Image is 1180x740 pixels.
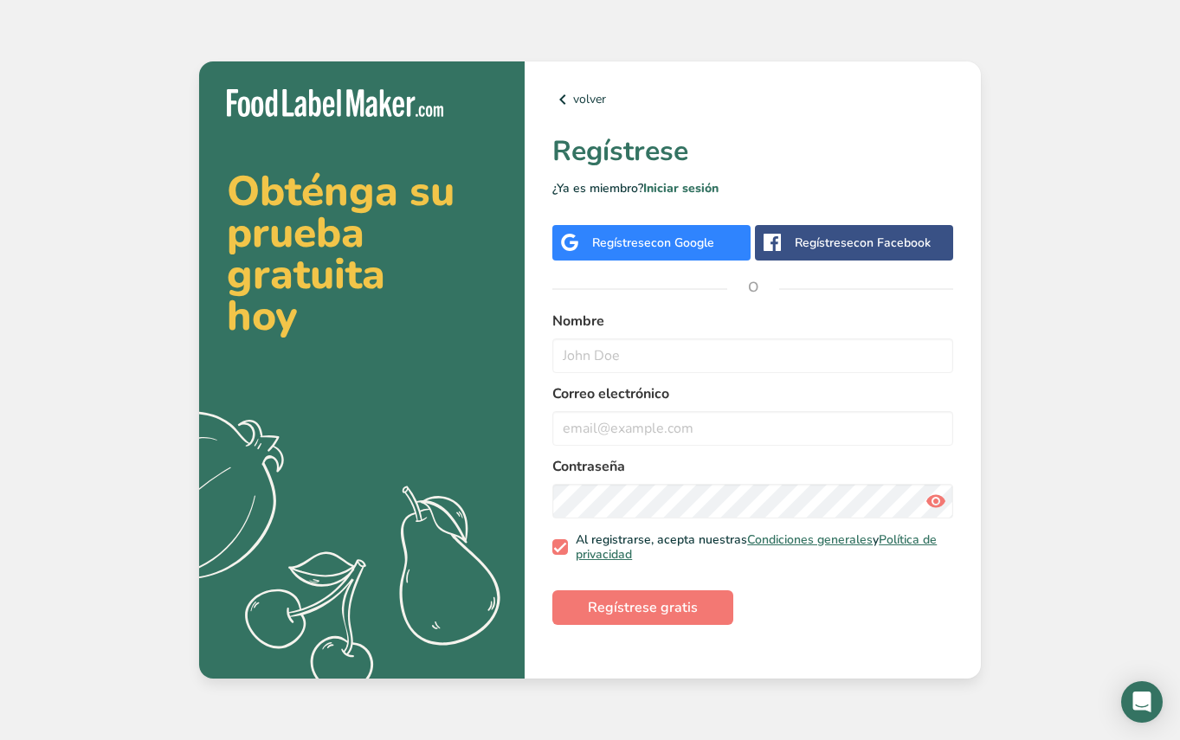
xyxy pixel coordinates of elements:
img: Food Label Maker [227,89,443,118]
span: con Google [651,235,714,251]
span: Regístrese gratis [588,597,698,618]
span: O [727,261,779,313]
h2: Obténga su prueba gratuita hoy [227,171,497,337]
input: John Doe [552,338,953,373]
span: con Facebook [854,235,931,251]
a: Política de privacidad [576,531,937,563]
h1: Regístrese [552,131,953,172]
p: ¿Ya es miembro? [552,179,953,197]
button: Regístrese gratis [552,590,733,625]
div: Regístrese [795,234,931,252]
label: Correo electrónico [552,383,953,404]
label: Nombre [552,311,953,331]
input: email@example.com [552,411,953,446]
label: Contraseña [552,456,953,477]
a: Condiciones generales [747,531,873,548]
div: Regístrese [592,234,714,252]
a: volver [552,89,953,110]
span: Al registrarse, acepta nuestras y [568,532,947,563]
a: Iniciar sesión [643,180,719,196]
div: Open Intercom Messenger [1121,681,1163,723]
